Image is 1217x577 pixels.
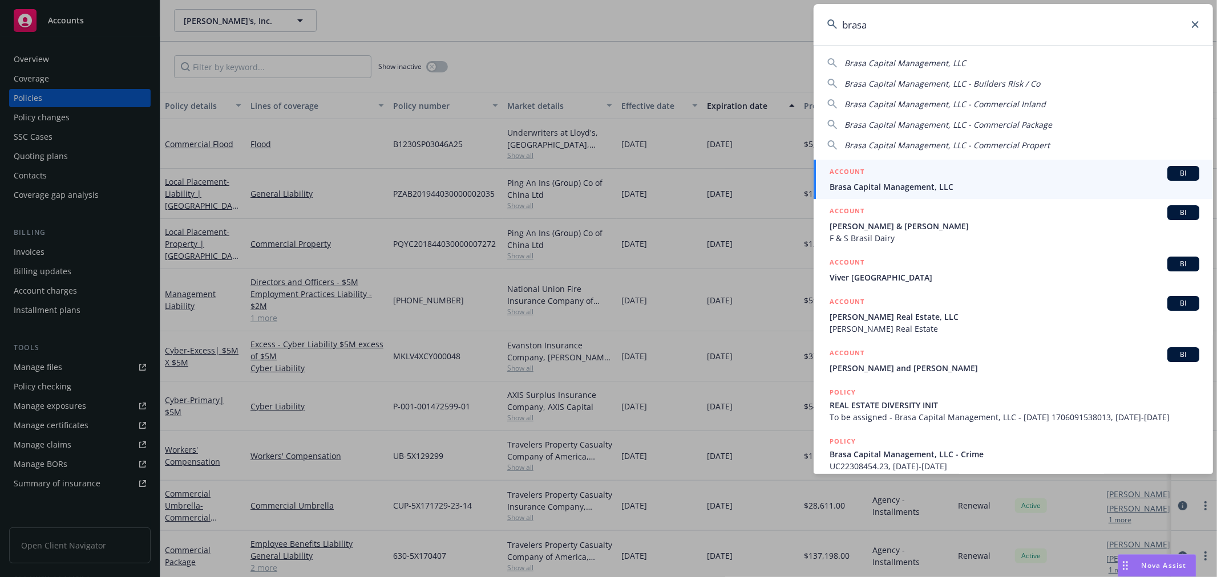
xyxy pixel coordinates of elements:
span: UC22308454.23, [DATE]-[DATE] [830,460,1199,472]
span: To be assigned - Brasa Capital Management, LLC - [DATE] 1706091538013, [DATE]-[DATE] [830,411,1199,423]
span: Brasa Capital Management, LLC - Commercial Inland [844,99,1046,109]
span: Brasa Capital Management, LLC [844,58,966,68]
span: [PERSON_NAME] and [PERSON_NAME] [830,362,1199,374]
h5: ACCOUNT [830,257,864,270]
h5: ACCOUNT [830,205,864,219]
span: Brasa Capital Management, LLC - Builders Risk / Co [844,78,1040,89]
a: POLICYBrasa Capital Management, LLC - CrimeUC22308454.23, [DATE]-[DATE] [814,429,1213,478]
span: BI [1172,259,1195,269]
span: Brasa Capital Management, LLC - Commercial Package [844,119,1052,130]
button: Nova Assist [1118,554,1196,577]
span: [PERSON_NAME] Real Estate [830,323,1199,335]
span: [PERSON_NAME] Real Estate, LLC [830,311,1199,323]
span: Viver [GEOGRAPHIC_DATA] [830,271,1199,283]
span: F & S Brasil Dairy [830,232,1199,244]
h5: ACCOUNT [830,166,864,180]
span: Brasa Capital Management, LLC - Commercial Propert [844,140,1050,151]
span: BI [1172,208,1195,218]
a: ACCOUNTBI[PERSON_NAME] & [PERSON_NAME]F & S Brasil Dairy [814,199,1213,250]
div: Drag to move [1118,555,1133,576]
a: POLICYREAL ESTATE DIVERSITY INITTo be assigned - Brasa Capital Management, LLC - [DATE] 170609153... [814,380,1213,429]
span: Nova Assist [1142,560,1187,570]
span: BI [1172,350,1195,360]
span: Brasa Capital Management, LLC - Crime [830,448,1199,460]
h5: ACCOUNT [830,296,864,310]
h5: POLICY [830,436,856,447]
span: BI [1172,168,1195,178]
a: ACCOUNTBI[PERSON_NAME] and [PERSON_NAME] [814,341,1213,380]
a: ACCOUNTBI[PERSON_NAME] Real Estate, LLC[PERSON_NAME] Real Estate [814,290,1213,341]
input: Search... [814,4,1213,45]
span: Brasa Capital Management, LLC [830,181,1199,193]
span: BI [1172,298,1195,308]
h5: ACCOUNT [830,347,864,361]
span: REAL ESTATE DIVERSITY INIT [830,399,1199,411]
a: ACCOUNTBIViver [GEOGRAPHIC_DATA] [814,250,1213,290]
a: ACCOUNTBIBrasa Capital Management, LLC [814,160,1213,199]
h5: POLICY [830,387,856,398]
span: [PERSON_NAME] & [PERSON_NAME] [830,220,1199,232]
